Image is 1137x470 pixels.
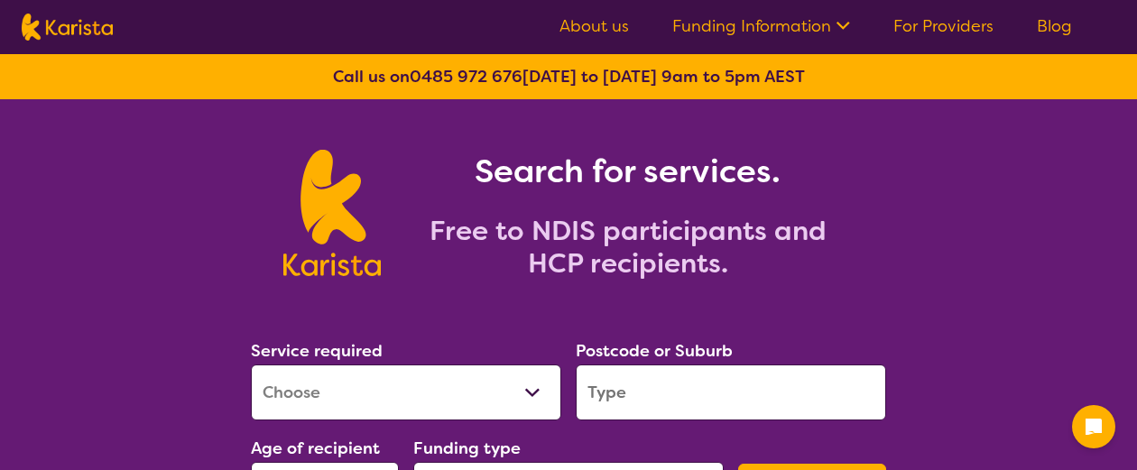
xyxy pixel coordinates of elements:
[402,150,854,193] h1: Search for services.
[893,15,994,37] a: For Providers
[413,438,521,459] label: Funding type
[576,364,886,420] input: Type
[559,15,629,37] a: About us
[283,150,380,276] img: Karista logo
[576,340,733,362] label: Postcode or Suburb
[672,15,850,37] a: Funding Information
[251,438,380,459] label: Age of recipient
[1037,15,1072,37] a: Blog
[251,340,383,362] label: Service required
[333,66,805,88] b: Call us on [DATE] to [DATE] 9am to 5pm AEST
[410,66,522,88] a: 0485 972 676
[22,14,113,41] img: Karista logo
[402,215,854,280] h2: Free to NDIS participants and HCP recipients.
